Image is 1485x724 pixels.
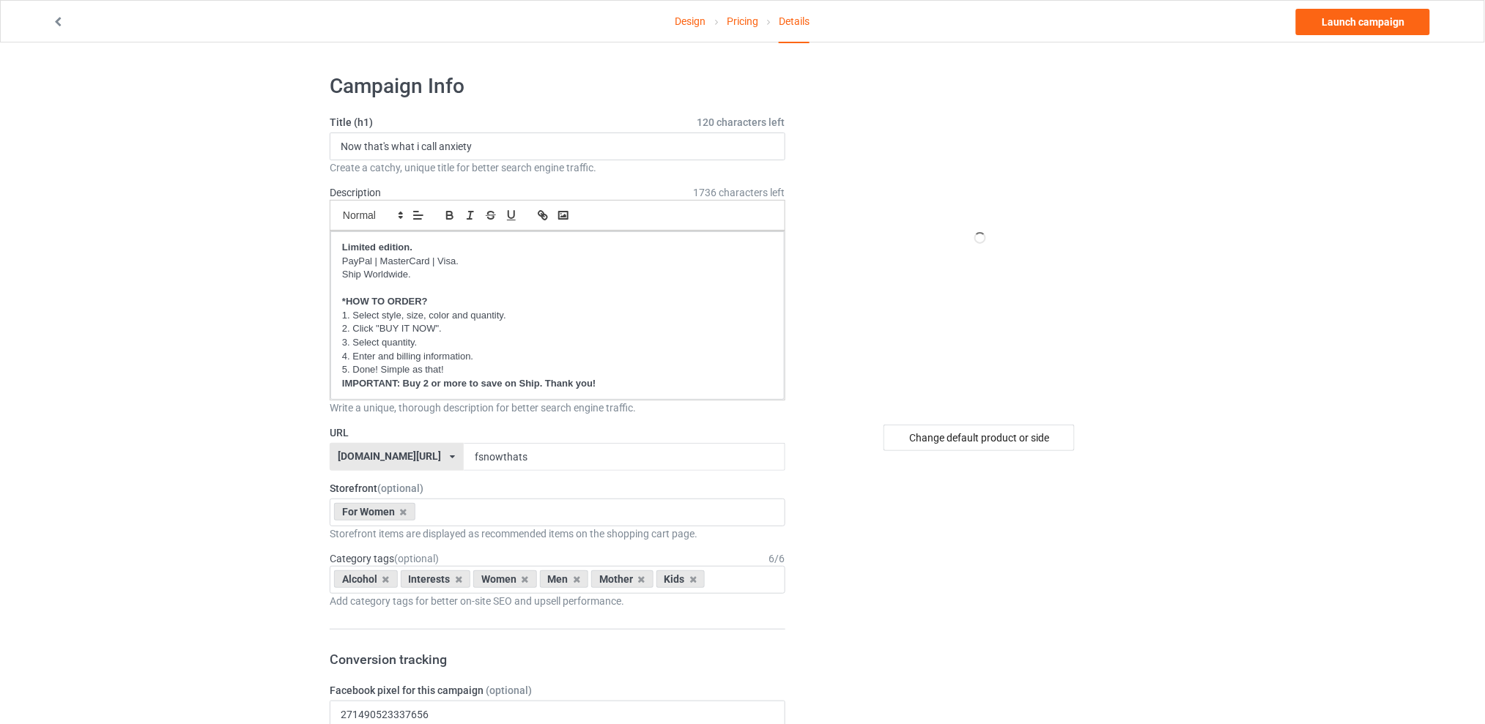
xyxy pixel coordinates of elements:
div: Write a unique, thorough description for better search engine traffic. [330,400,785,415]
a: Design [675,1,706,42]
h1: Campaign Info [330,73,785,100]
div: Men [540,570,589,588]
div: Storefront items are displayed as recommended items on the shopping cart page. [330,526,785,541]
strong: *HOW TO ORDER? [342,296,428,307]
a: Launch campaign [1296,9,1430,35]
div: Add category tags for better on-site SEO and upsell performance. [330,594,785,608]
div: [DOMAIN_NAME][URL] [338,451,442,461]
span: 1736 characters left [694,185,785,200]
div: Interests [401,570,471,588]
div: Mother [591,570,653,588]
div: Women [473,570,537,588]
p: 2. Click "BUY IT NOW". [342,322,773,336]
label: Title (h1) [330,115,785,130]
span: (optional) [394,553,439,564]
div: 6 / 6 [769,551,785,566]
p: 5. Done! Simple as that! [342,363,773,377]
p: 1. Select style, size, color and quantity. [342,309,773,323]
strong: Limited edition. [342,242,412,253]
p: Ship Worldwide. [342,268,773,282]
p: PayPal | MasterCard | Visa. [342,255,773,269]
label: URL [330,425,785,440]
div: Details [779,1,810,43]
h3: Conversion tracking [330,651,785,668]
p: 3. Select quantity. [342,336,773,350]
label: Description [330,187,381,198]
strong: IMPORTANT: Buy 2 or more to save on Ship. Thank you! [342,378,596,389]
div: Change default product or side [884,425,1075,451]
span: (optional) [486,684,532,696]
a: Pricing [727,1,758,42]
div: Create a catchy, unique title for better search engine traffic. [330,160,785,175]
div: Kids [656,570,706,588]
label: Category tags [330,551,439,566]
div: Alcohol [334,570,398,588]
label: Facebook pixel for this campaign [330,683,785,698]
p: 4. Enter and billing information. [342,350,773,364]
div: For Women [334,503,415,520]
span: 120 characters left [697,115,785,130]
span: (optional) [377,482,423,494]
label: Storefront [330,481,785,496]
